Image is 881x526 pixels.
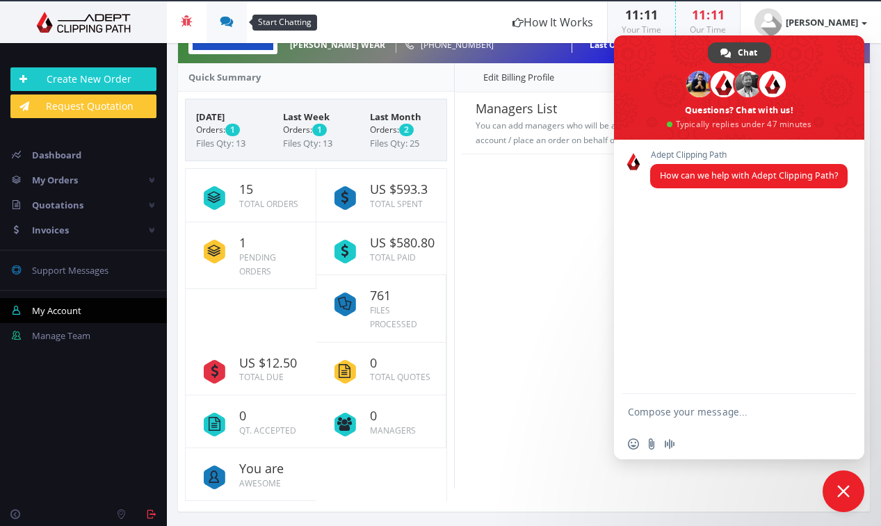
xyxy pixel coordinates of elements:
span: US $12.50 [239,356,306,370]
span: 11 [625,6,639,23]
small: Total Orders [239,198,298,210]
small: Total Quotes [370,371,430,383]
span: Quotations [32,199,83,211]
span: 1 [225,124,240,136]
span: Files Qty: 25 [370,137,419,149]
div: Close chat [823,470,864,512]
span: 0 [370,409,436,423]
a: Edit Billing Profile [454,63,583,92]
span: 11 [711,6,725,23]
span: 1 [239,236,305,250]
span: [DATE] [196,110,262,124]
p: Managers List [476,99,716,119]
span: [PERSON_NAME] WEAR [290,38,385,53]
small: Total Due [239,371,284,383]
span: Last Month [370,110,436,124]
a: 1 Pending Orders [196,222,305,289]
small: Managers [370,425,416,436]
span: 2 [399,124,414,136]
strong: Quick Summary [188,71,261,83]
span: Support Messages [32,264,108,277]
span: My Account [32,304,81,317]
a: Create New Order [10,67,156,91]
div: Chat [708,42,771,63]
span: 761 [370,289,436,303]
small: Files Processed [370,304,417,330]
small: Pending Orders [239,252,276,277]
small: [DATE] [583,38,689,53]
img: user_default.jpg [754,8,782,36]
a: 0 Total Quotes [327,343,436,395]
a: US $580.80 Total Paid [327,222,437,274]
span: Audio message [664,438,675,450]
span: Last Week [283,110,349,124]
img: Adept Graphics [10,12,156,33]
span: Invoices [32,224,69,236]
small: Orders: [196,124,262,136]
a: How It Works [499,1,607,43]
a: US $12.50 Total Due [196,343,306,395]
span: You are [239,462,306,476]
span: 1 [312,124,327,136]
span: Chat [738,42,757,63]
small: Your Time [622,24,661,35]
div: Start Chatting [252,15,317,31]
span: 0 [370,356,436,370]
span: : [639,6,644,23]
a: Email Notification [583,63,735,92]
small: [PHONE_NUMBER] [405,38,559,53]
small: Total Spent [370,198,423,210]
span: 11 [692,6,706,23]
span: 15 [239,183,305,197]
span: My Orders [32,174,78,186]
a: [PERSON_NAME] [741,1,881,43]
a: 761 Files Processed [327,275,436,342]
small: Our Time [690,24,726,35]
a: Request Quotation [10,94,156,118]
small: You can add managers who will be able to manage your account / place an order on behalf of you. [476,120,691,145]
span: Dashboard [32,149,81,161]
span: US $593.3 [370,183,437,197]
a: 0 QT. Accepted [196,395,306,447]
span: Files Qty: 13 [196,137,245,149]
small: Orders: [370,124,436,136]
span: Manage Team [32,329,90,342]
span: : [706,6,711,23]
span: How can we help with Adept Clipping Path? [660,170,838,181]
textarea: Compose your message... [628,406,820,418]
span: US $580.80 [370,236,437,250]
small: QT. Accepted [239,425,296,436]
span: 11 [644,6,658,23]
strong: [PERSON_NAME] [786,16,858,28]
small: Total Paid [370,252,416,263]
span: Insert an emoji [628,438,639,450]
a: 15 Total Orders [196,169,305,221]
small: Awesome [239,477,281,489]
a: 0 Managers [327,395,436,447]
span: Files Qty: 13 [283,137,332,149]
span: Adept Clipping Path [650,150,848,160]
span: Send a file [646,438,657,450]
a: US $593.3 Total Spent [327,169,437,221]
a: You are Awesome [196,448,306,500]
span: 0 [239,409,306,423]
small: Orders: [283,124,349,136]
strong: Last Order: [590,39,636,51]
